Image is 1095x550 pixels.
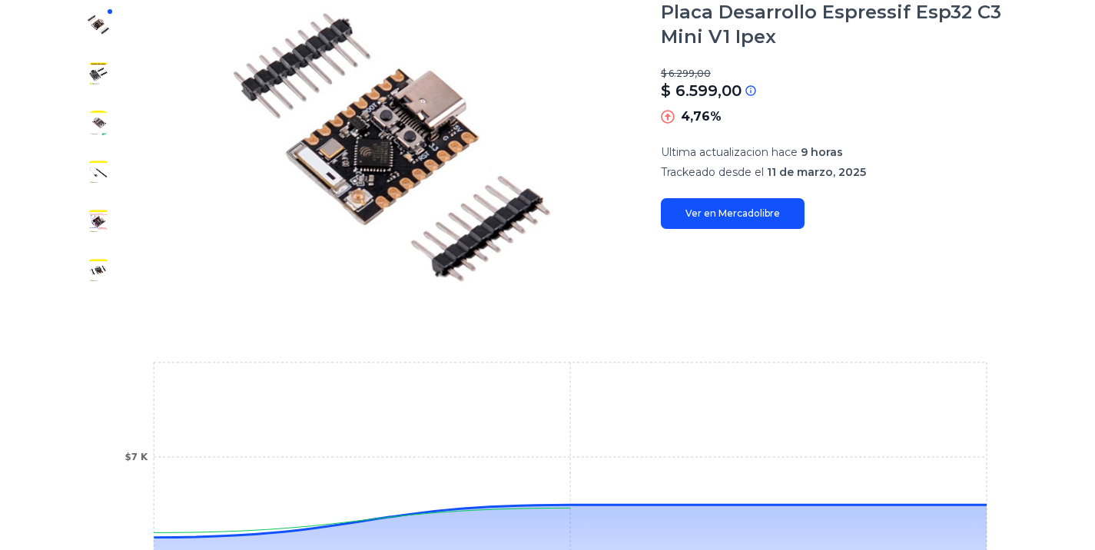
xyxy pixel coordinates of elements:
a: Ver en Mercadolibre [661,198,805,229]
span: Ultima actualizacion hace [661,145,798,159]
p: $ 6.299,00 [661,68,1021,80]
img: Placa Desarrollo Espressif Esp32 C3 Mini V1 Ipex [86,160,111,184]
p: 4,76% [681,108,722,126]
span: Trackeado desde el [661,165,764,179]
img: Placa Desarrollo Espressif Esp32 C3 Mini V1 Ipex [86,209,111,234]
p: $ 6.599,00 [661,80,742,101]
img: Placa Desarrollo Espressif Esp32 C3 Mini V1 Ipex [86,61,111,86]
span: 9 horas [801,145,843,159]
span: 11 de marzo, 2025 [767,165,866,179]
img: Placa Desarrollo Espressif Esp32 C3 Mini V1 Ipex [86,111,111,135]
img: Placa Desarrollo Espressif Esp32 C3 Mini V1 Ipex [86,258,111,283]
tspan: $7 K [125,452,149,462]
img: Placa Desarrollo Espressif Esp32 C3 Mini V1 Ipex [86,12,111,37]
